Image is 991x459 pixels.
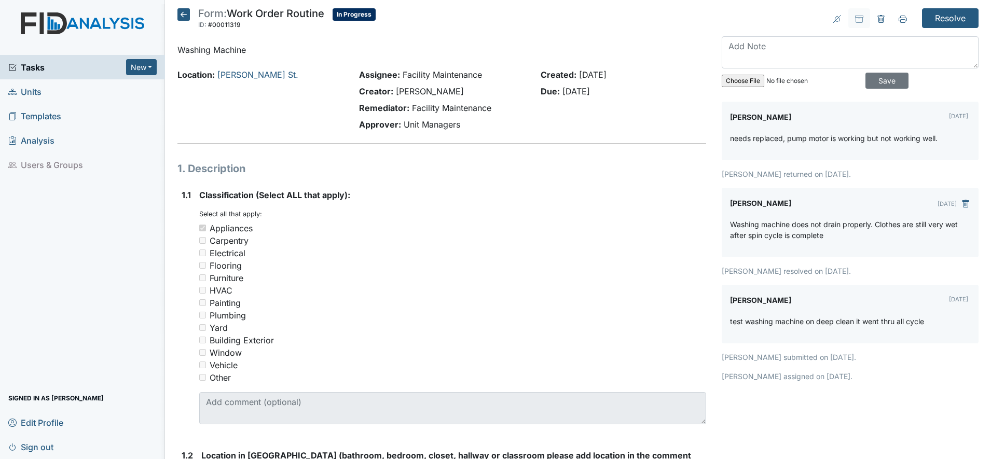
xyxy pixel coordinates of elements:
div: Other [210,371,231,384]
strong: Location: [177,69,215,80]
label: [PERSON_NAME] [730,196,791,211]
label: [PERSON_NAME] [730,293,791,308]
div: Appliances [210,222,253,234]
div: Yard [210,322,228,334]
div: Electrical [210,247,245,259]
div: Flooring [210,259,242,272]
input: HVAC [199,287,206,294]
strong: Created: [541,69,576,80]
span: Analysis [8,132,54,148]
p: [PERSON_NAME] returned on [DATE]. [722,169,979,179]
span: [DATE] [562,86,590,96]
small: [DATE] [949,113,968,120]
input: Furniture [199,274,206,281]
small: [DATE] [949,296,968,303]
span: Signed in as [PERSON_NAME] [8,390,104,406]
span: [PERSON_NAME] [396,86,464,96]
p: Washing Machine [177,44,706,56]
input: Resolve [922,8,979,28]
span: Sign out [8,439,53,455]
div: Window [210,346,242,359]
input: Yard [199,324,206,331]
input: Plumbing [199,312,206,318]
label: 1.1 [182,189,191,201]
a: Tasks [8,61,126,74]
button: New [126,59,157,75]
strong: Approver: [359,119,401,130]
input: Painting [199,299,206,306]
span: #00011319 [208,21,241,29]
div: Painting [210,297,241,309]
div: Work Order Routine [198,8,324,31]
p: test washing machine on deep clean it went thru all cycle [730,316,924,327]
span: Classification (Select ALL that apply): [199,190,350,200]
input: Window [199,349,206,356]
strong: Creator: [359,86,393,96]
div: Furniture [210,272,243,284]
strong: Assignee: [359,69,400,80]
input: Building Exterior [199,337,206,343]
input: Electrical [199,249,206,256]
div: Vehicle [210,359,238,371]
p: [PERSON_NAME] submitted on [DATE]. [722,352,979,363]
span: Edit Profile [8,414,63,430]
input: Save [865,73,909,89]
input: Other [199,374,206,381]
span: Units [8,84,42,100]
strong: Due: [541,86,560,96]
p: Washing machine does not drain properly. Clothes are still very wet after spin cycle is complete [730,219,970,241]
small: Select all that apply: [199,210,262,218]
span: Form: [198,7,227,20]
input: Appliances [199,225,206,231]
small: [DATE] [938,200,957,207]
span: Templates [8,108,61,124]
a: [PERSON_NAME] St. [217,69,298,80]
input: Vehicle [199,361,206,368]
label: [PERSON_NAME] [730,110,791,124]
span: In Progress [333,8,376,21]
span: Facility Maintenance [412,103,491,113]
p: [PERSON_NAME] assigned on [DATE]. [722,371,979,382]
input: Carpentry [199,237,206,244]
span: Facility Maintenance [403,69,482,80]
span: [DATE] [579,69,607,80]
div: Carpentry [210,234,249,247]
div: HVAC [210,284,232,297]
div: Plumbing [210,309,246,322]
input: Flooring [199,262,206,269]
h1: 1. Description [177,161,706,176]
p: [PERSON_NAME] resolved on [DATE]. [722,266,979,276]
span: ID: [198,21,207,29]
strong: Remediator: [359,103,409,113]
p: needs replaced, pump motor is working but not working well. [730,133,938,144]
span: Unit Managers [404,119,460,130]
div: Building Exterior [210,334,274,346]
